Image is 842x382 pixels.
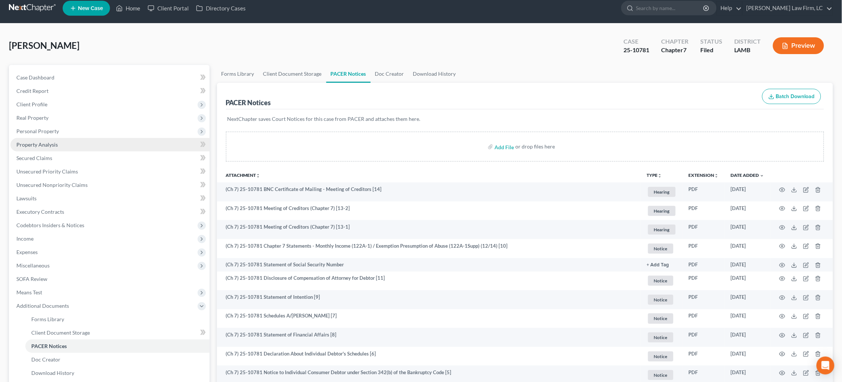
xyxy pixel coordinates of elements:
[16,74,54,81] span: Case Dashboard
[25,366,210,380] a: Download History
[16,276,47,282] span: SOFA Review
[725,182,770,201] td: [DATE]
[647,369,677,381] a: Notice
[31,343,67,349] span: PACER Notices
[647,242,677,255] a: Notice
[217,220,641,239] td: (Ch 7) 25-10781 Meeting of Creditors (Chapter 7) [13-1]
[725,328,770,347] td: [DATE]
[648,313,673,323] span: Notice
[226,98,271,107] div: PACER Notices
[31,316,64,322] span: Forms Library
[25,339,210,353] a: PACER Notices
[683,328,725,347] td: PDF
[683,201,725,220] td: PDF
[217,182,641,201] td: (Ch 7) 25-10781 BNC Certificate of Mailing - Meeting of Creditors [14]
[623,37,649,46] div: Case
[683,290,725,309] td: PDF
[217,272,641,291] td: (Ch 7) 25-10781 Disclosure of Compensation of Attorney for Debtor [11]
[725,258,770,272] td: [DATE]
[648,351,673,361] span: Notice
[31,370,74,376] span: Download History
[16,262,50,269] span: Miscellaneous
[683,46,687,53] span: 7
[683,347,725,366] td: PDF
[683,272,725,291] td: PDF
[658,173,662,178] i: unfold_more
[217,65,259,83] a: Forms Library
[734,37,761,46] div: District
[647,312,677,325] a: Notice
[743,1,833,15] a: [PERSON_NAME] Law Firm, LC
[683,239,725,258] td: PDF
[409,65,461,83] a: Download History
[734,46,761,54] div: LAMB
[717,1,742,15] a: Help
[648,187,676,197] span: Hearing
[9,40,79,51] span: [PERSON_NAME]
[725,220,770,239] td: [DATE]
[217,201,641,220] td: (Ch 7) 25-10781 Meeting of Creditors (Chapter 7) [13-2]
[647,263,669,267] button: + Add Tag
[648,206,676,216] span: Hearing
[647,186,677,198] a: Hearing
[192,1,249,15] a: Directory Cases
[25,353,210,366] a: Doc Creator
[16,235,34,242] span: Income
[636,1,704,15] input: Search by name...
[217,258,641,272] td: (Ch 7) 25-10781 Statement of Social Security Number
[25,326,210,339] a: Client Document Storage
[227,115,823,123] p: NextChapter saves Court Notices for this case from PACER and attaches them here.
[16,222,84,228] span: Codebtors Insiders & Notices
[10,151,210,165] a: Secured Claims
[112,1,144,15] a: Home
[16,155,52,161] span: Secured Claims
[25,313,210,326] a: Forms Library
[217,328,641,347] td: (Ch 7) 25-10781 Statement of Financial Affairs [8]
[10,84,210,98] a: Credit Report
[683,309,725,328] td: PDF
[16,128,59,134] span: Personal Property
[725,347,770,366] td: [DATE]
[647,261,677,268] a: + Add Tag
[10,138,210,151] a: Property Analysis
[217,239,641,258] td: (Ch 7) 25-10781 Chapter 7 Statements - Monthly Income (122A-1) / Exemption Presumption of Abuse (...
[31,329,90,336] span: Client Document Storage
[731,172,764,178] a: Date Added expand_more
[217,347,641,366] td: (Ch 7) 25-10781 Declaration About Individual Debtor's Schedules [6]
[648,295,673,305] span: Notice
[10,71,210,84] a: Case Dashboard
[16,209,64,215] span: Executory Contracts
[648,370,673,380] span: Notice
[16,88,48,94] span: Credit Report
[725,201,770,220] td: [DATE]
[516,143,555,150] div: or drop files here
[256,173,261,178] i: unfold_more
[31,356,60,363] span: Doc Creator
[623,46,649,54] div: 25-10781
[683,182,725,201] td: PDF
[648,332,673,342] span: Notice
[647,331,677,344] a: Notice
[661,46,688,54] div: Chapter
[776,93,815,100] span: Batch Download
[647,173,662,178] button: TYPEunfold_more
[226,172,261,178] a: Attachmentunfold_more
[725,239,770,258] td: [DATE]
[648,276,673,286] span: Notice
[689,172,719,178] a: Extensionunfold_more
[714,173,719,178] i: unfold_more
[817,357,835,375] div: Open Intercom Messenger
[647,275,677,287] a: Notice
[10,192,210,205] a: Lawsuits
[760,173,764,178] i: expand_more
[762,89,821,104] button: Batch Download
[16,289,42,295] span: Means Test
[10,178,210,192] a: Unsecured Nonpriority Claims
[725,272,770,291] td: [DATE]
[217,290,641,309] td: (Ch 7) 25-10781 Statement of Intention [9]
[10,272,210,286] a: SOFA Review
[371,65,409,83] a: Doc Creator
[16,168,78,175] span: Unsecured Priority Claims
[700,37,722,46] div: Status
[648,244,673,254] span: Notice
